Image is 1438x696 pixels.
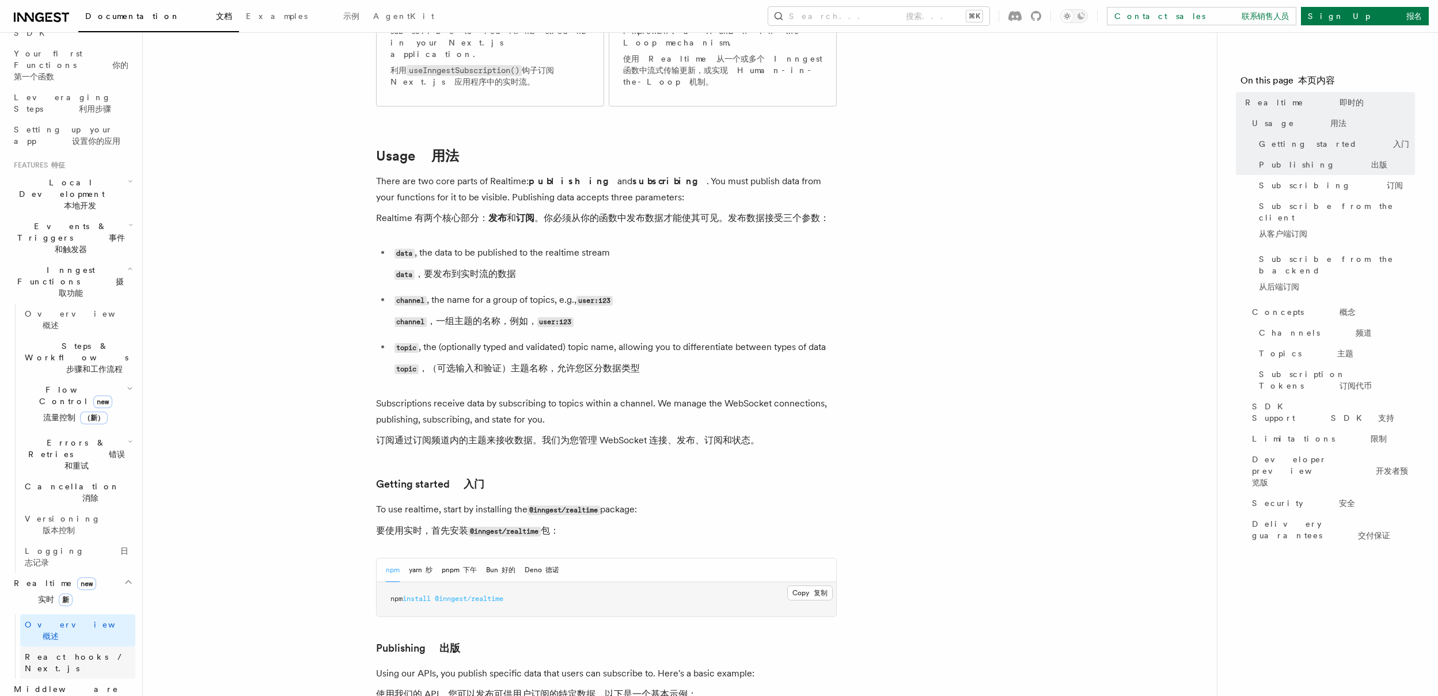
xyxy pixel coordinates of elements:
[1387,181,1403,190] font: 订阅
[468,527,541,537] code: @inngest/realtime
[20,541,135,573] a: Logging 日志记录
[80,412,108,424] span: （新）
[545,566,559,574] font: 德诺
[66,364,123,374] font: 步骤和工作流程
[376,173,837,231] p: There are two core parts of Realtime: and . You must publish data from your functions for it to b...
[486,558,515,582] button: Bun
[787,585,833,600] button: Copy 复制
[9,43,135,87] a: Your first Functions 你的第一个函数
[25,514,119,535] span: Versioning
[9,161,65,170] span: Features
[376,501,837,544] p: To use realtime, start by installing the package:
[390,2,590,92] p: Leverage the hook to subscribe to realtime streams in your Next.js application.
[1259,368,1415,391] span: Subscription Tokens
[1340,381,1372,390] font: 订阅代币
[9,614,135,679] div: Realtimenew实时新
[25,546,128,567] span: Logging
[1301,7,1429,25] a: Sign Up 报名
[632,176,707,187] strong: subscribing
[1252,306,1356,318] span: Concepts
[1259,138,1409,150] span: Getting started
[43,413,108,422] font: 流量控制
[409,558,432,582] button: yarn
[1247,493,1415,514] a: Security 安全
[502,566,515,574] font: 好的
[373,12,434,21] span: AgentKit
[51,161,65,169] font: 特征
[1242,12,1289,21] font: 联系销售人员
[9,172,135,216] button: Local Development 本地开发
[464,478,484,490] font: 入门
[239,3,366,31] a: Examples 示例
[93,395,112,408] span: new
[1356,328,1372,337] font: 频道
[537,317,574,327] code: user:123
[1252,401,1415,424] span: SDK Support
[1252,518,1415,541] span: Delivery guarantees
[623,54,822,86] font: 使用 Realtime 从一个或多个 Inngest 函数中流式传输更新，或实现 Human-in-the-Loop 机制。
[768,7,989,25] button: Search... 搜索...⌘K
[14,125,120,146] span: Setting up your app
[403,595,431,603] span: install
[43,526,75,535] font: 版本控制
[20,437,128,471] span: Errors & Retries
[431,147,459,164] font: 用法
[1259,348,1353,359] span: Topics
[1254,175,1415,196] a: Subscribing 订阅
[1393,139,1409,149] font: 入门
[386,558,400,582] button: npm
[59,594,73,606] span: 新
[1371,434,1387,443] font: 限制
[9,264,127,299] span: Inngest Functions
[1254,154,1415,175] a: Publishing 出版
[1358,531,1390,540] font: 交付保证
[78,3,239,32] a: Documentation 文档
[72,136,120,146] font: 设置你的应用
[246,12,359,21] span: Examples
[407,65,522,76] code: useInngestSubscription()
[394,364,419,374] code: topic
[463,566,477,574] font: 下午
[376,212,829,223] font: Realtime 有两个核心部分： 和 。你必须从你的函数中发布数据才能使其可见。发布数据接受三个参数：
[394,363,640,374] font: ，（可选输入和验证）主题名称，允许您区分数据类型
[20,379,135,432] button: Flow Controlnew流量控制（新）
[20,340,146,375] span: Steps & Workflows
[14,93,111,113] span: Leveraging Steps
[376,525,559,536] font: 要使用实时，首先安装 包：
[9,119,135,151] a: Setting up your app 设置你的应用
[1259,282,1299,291] font: 从后端订阅
[1406,12,1422,21] font: 报名
[1247,428,1415,449] a: Limitations 限制
[216,12,232,21] font: 文档
[1259,229,1307,238] font: 从客户端订阅
[25,309,161,330] span: Overview
[488,212,507,223] strong: 发布
[9,220,128,255] span: Events & Triggers
[9,303,135,573] div: Inngest Functions 摄取功能
[9,216,135,260] button: Events & Triggers 事件和触发器
[906,12,950,21] font: 搜索...
[343,12,359,21] font: 示例
[1254,196,1415,249] a: Subscribe from the client从客户端订阅
[20,432,135,476] button: Errors & Retries 错误和重试
[1245,97,1364,108] span: Realtime
[1247,514,1415,546] a: Delivery guarantees 交付保证
[1371,160,1387,169] font: 出版
[20,614,135,646] a: Overview 概述
[25,620,161,641] span: Overview
[442,558,477,582] button: pnpm
[9,577,96,610] span: Realtime
[77,577,96,590] span: new
[394,270,415,280] code: data
[38,595,73,604] font: 实时
[1240,74,1415,92] h4: On this page
[82,493,98,503] font: 消除
[1259,253,1415,297] span: Subscribe from the backend
[390,595,403,603] span: npm
[1340,98,1364,107] font: 即时的
[966,10,982,22] kbd: ⌘K
[20,508,135,541] a: Versioning 版本控制
[1060,9,1088,23] button: Toggle dark mode
[1252,433,1387,444] span: Limitations
[64,201,96,210] font: 本地开发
